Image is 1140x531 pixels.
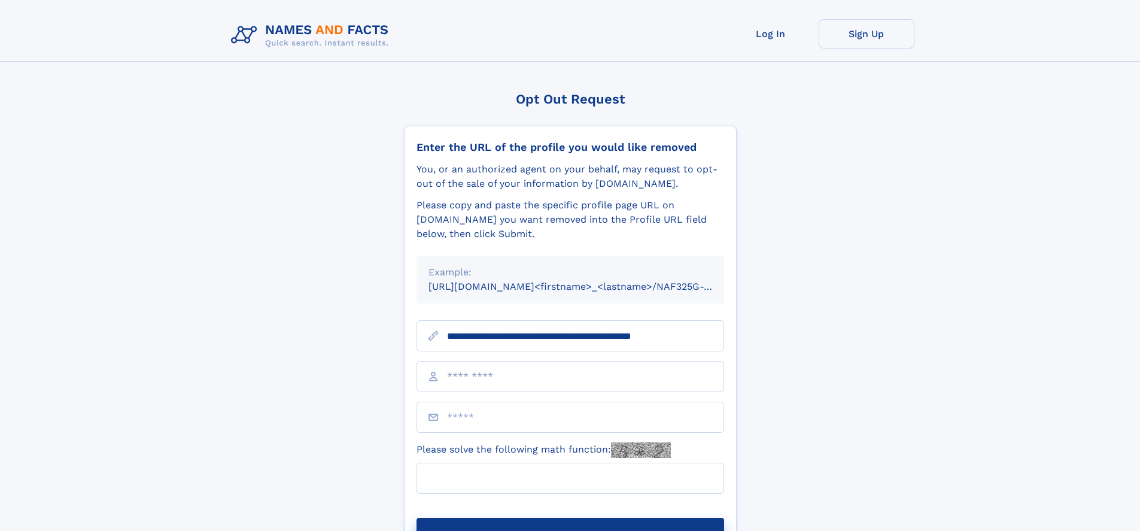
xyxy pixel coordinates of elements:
img: Logo Names and Facts [226,19,399,51]
div: Example: [428,265,712,280]
a: Sign Up [819,19,914,48]
div: Enter the URL of the profile you would like removed [417,141,724,154]
div: Please copy and paste the specific profile page URL on [DOMAIN_NAME] you want removed into the Pr... [417,198,724,241]
div: You, or an authorized agent on your behalf, may request to opt-out of the sale of your informatio... [417,162,724,191]
label: Please solve the following math function: [417,442,671,458]
a: Log In [723,19,819,48]
div: Opt Out Request [404,92,737,107]
small: [URL][DOMAIN_NAME]<firstname>_<lastname>/NAF325G-xxxxxxxx [428,281,747,292]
